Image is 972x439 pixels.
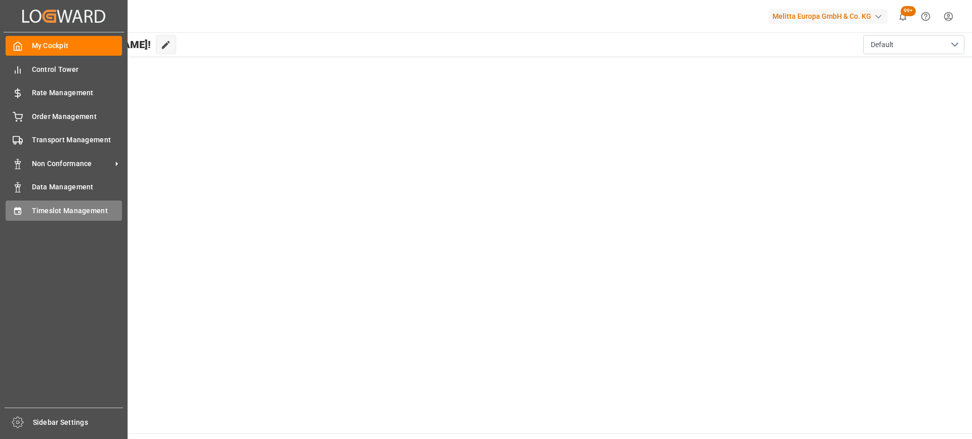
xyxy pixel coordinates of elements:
span: Default [871,39,894,50]
span: Transport Management [32,135,123,145]
a: Transport Management [6,130,122,150]
span: Sidebar Settings [33,417,124,428]
span: My Cockpit [32,41,123,51]
span: Timeslot Management [32,206,123,216]
span: Hello [PERSON_NAME]! [42,35,151,54]
a: Data Management [6,177,122,197]
span: Non Conformance [32,158,112,169]
button: show 100 new notifications [892,5,914,28]
a: Order Management [6,106,122,126]
span: 99+ [901,6,916,16]
span: Rate Management [32,88,123,98]
span: Control Tower [32,64,123,75]
a: Control Tower [6,59,122,79]
span: Data Management [32,182,123,192]
div: Melitta Europa GmbH & Co. KG [768,9,887,24]
button: open menu [863,35,964,54]
button: Melitta Europa GmbH & Co. KG [768,7,892,26]
a: My Cockpit [6,36,122,56]
span: Order Management [32,111,123,122]
a: Rate Management [6,83,122,103]
a: Timeslot Management [6,201,122,220]
button: Help Center [914,5,937,28]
